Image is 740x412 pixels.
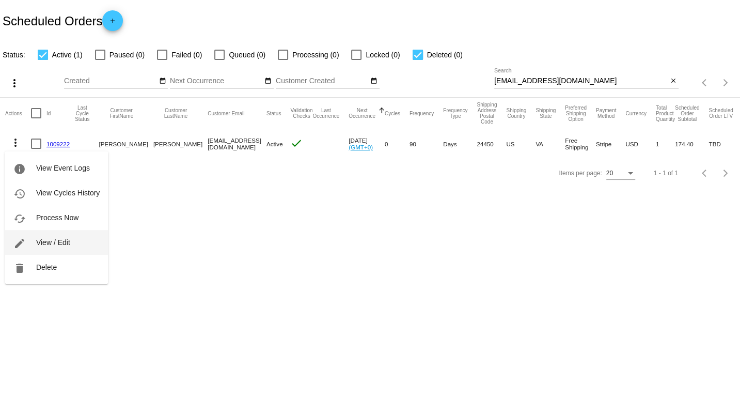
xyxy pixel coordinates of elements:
[13,188,26,200] mat-icon: history
[13,163,26,175] mat-icon: info
[13,237,26,250] mat-icon: edit
[13,262,26,274] mat-icon: delete
[36,263,57,271] span: Delete
[36,189,100,197] span: View Cycles History
[36,164,90,172] span: View Event Logs
[13,212,26,225] mat-icon: cached
[36,213,78,222] span: Process Now
[36,238,70,247] span: View / Edit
